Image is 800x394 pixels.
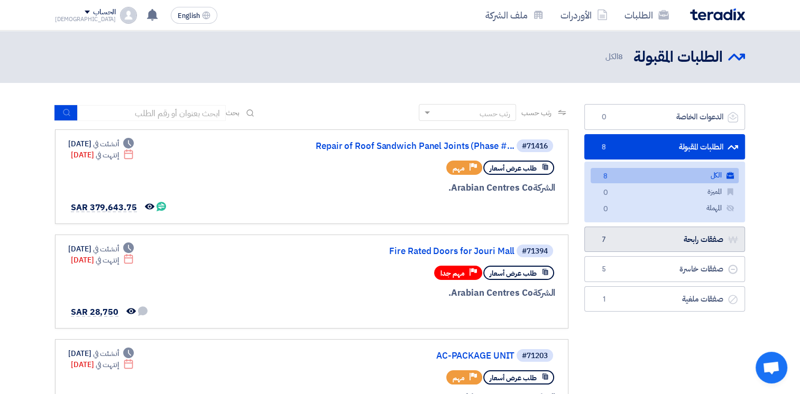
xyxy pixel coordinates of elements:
img: profile_test.png [120,7,137,24]
a: الطلبات [616,3,677,27]
span: 8 [597,142,610,153]
a: Repair of Roof Sandwich Panel Joints (Phase #... [303,142,514,151]
a: Fire Rated Doors for Jouri Mall [303,247,514,256]
span: بحث [226,107,240,118]
span: إنتهت في [96,359,118,370]
div: [DATE] [71,255,134,266]
div: [DATE] [68,138,134,149]
a: صفقات رابحة7 [584,227,745,252]
span: English [178,12,200,20]
span: إنتهت في [96,255,118,266]
div: Arabian Centres Co. [301,286,555,300]
div: [DATE] [71,359,134,370]
span: إنتهت في [96,149,118,161]
span: 0 [599,187,612,199]
div: الحساب [93,8,116,17]
a: الأوردرات [552,3,616,27]
div: #71416 [522,143,548,150]
span: 1 [597,294,610,305]
button: English [171,7,217,24]
span: SAR 379,643.75 [71,201,137,214]
div: Arabian Centres Co. [301,181,555,195]
div: رتب حسب [480,108,510,119]
span: 7 [597,234,610,245]
span: الشركة [533,286,556,299]
span: أنشئت في [93,243,118,255]
div: [DEMOGRAPHIC_DATA] [55,16,116,22]
a: AC-PACKAGE UNIT [303,351,514,361]
span: 5 [597,264,610,275]
span: طلب عرض أسعار [490,268,537,278]
div: Open chat [756,352,787,383]
span: 8 [618,51,623,62]
a: صفقات ملغية1 [584,286,745,312]
span: أنشئت في [93,348,118,359]
div: [DATE] [71,149,134,161]
span: 8 [599,171,612,182]
span: مهم [453,373,465,383]
span: 0 [599,204,612,215]
span: الشركة [533,181,556,194]
div: #71394 [522,248,548,255]
span: مهم [453,163,465,173]
a: الطلبات المقبولة8 [584,134,745,160]
input: ابحث بعنوان أو رقم الطلب [78,105,226,121]
a: صفقات خاسرة5 [584,256,745,282]
span: مهم جدا [440,268,465,278]
span: SAR 28,750 [71,306,118,318]
h2: الطلبات المقبولة [633,47,723,68]
div: [DATE] [68,243,134,255]
span: الكل [605,51,625,63]
a: ملف الشركة [477,3,552,27]
span: طلب عرض أسعار [490,163,537,173]
span: رتب حسب [521,107,551,118]
span: طلب عرض أسعار [490,373,537,383]
span: 0 [597,112,610,123]
img: Teradix logo [690,8,745,21]
span: أنشئت في [93,138,118,149]
a: الكل [591,168,739,183]
div: [DATE] [68,348,134,359]
a: المميزة [591,184,739,200]
div: #71203 [522,352,548,360]
a: الدعوات الخاصة0 [584,104,745,130]
a: المهملة [591,201,739,216]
